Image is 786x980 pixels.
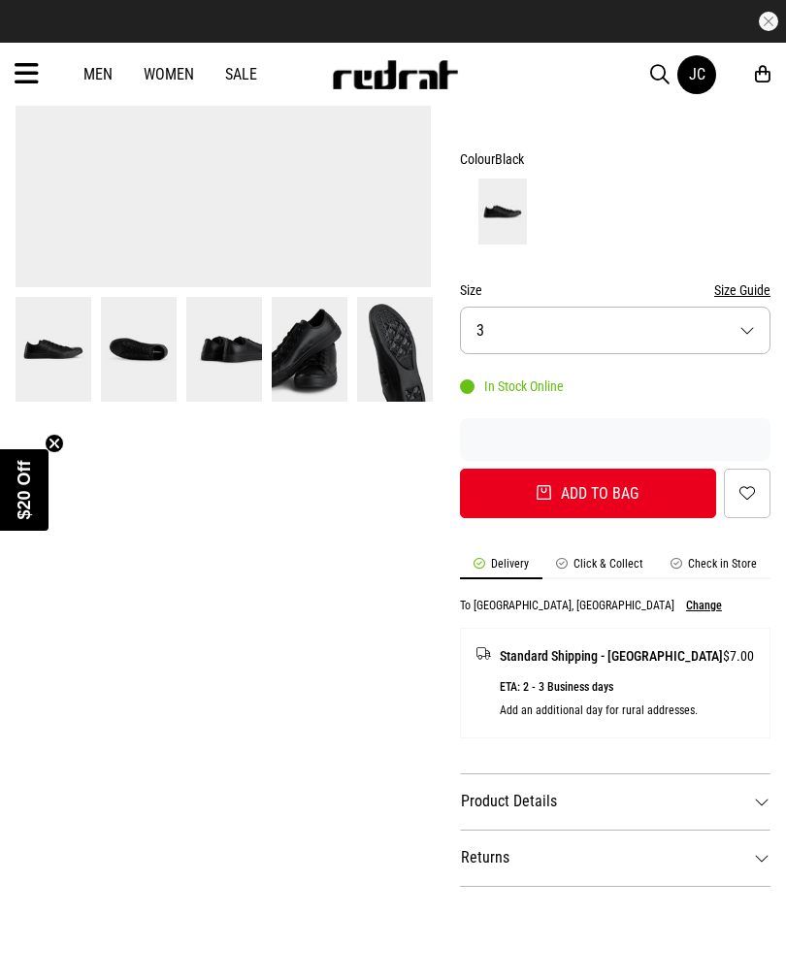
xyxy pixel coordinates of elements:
a: Women [144,65,194,83]
span: 3 [476,321,484,340]
span: Black [495,151,524,167]
li: Click & Collect [542,557,657,579]
button: Size Guide [714,278,770,302]
a: Sale [225,65,257,83]
iframe: Customer reviews powered by Trustpilot [247,12,539,31]
button: Next [11,346,22,348]
div: In Stock Online [460,378,564,394]
li: Delivery [460,557,542,579]
span: $7.00 [723,644,754,668]
button: Close teaser [45,434,64,453]
button: 3 [460,307,770,354]
div: Colour [460,147,770,171]
button: Open LiveChat chat widget [16,8,74,66]
button: Add to bag [460,469,716,518]
div: JC [689,65,705,83]
p: To [GEOGRAPHIC_DATA], [GEOGRAPHIC_DATA] [460,599,674,612]
img: Black [478,179,527,245]
img: Converse Chuck Taylor All Star Low 'leather' Monochrome Shoe in Black [16,297,91,402]
dt: Product Details [460,773,770,830]
span: Standard Shipping - [GEOGRAPHIC_DATA] [500,644,723,668]
img: Redrat logo [331,60,459,89]
img: Converse Chuck Taylor All Star Low 'leather' Monochrome Shoe in Black [101,297,177,402]
p: ETA: 2 - 3 Business days Add an additional day for rural addresses. [500,675,754,722]
button: Change [686,599,722,612]
span: $20 Off [15,460,34,519]
li: Check in Store [657,557,770,579]
iframe: Customer reviews powered by Trustpilot [460,430,770,449]
img: Converse Chuck Taylor All Star Low 'leather' Monochrome Shoe in Black [272,297,347,402]
a: Men [83,65,113,83]
img: Converse Chuck Taylor All Star Low 'leather' Monochrome Shoe in Black [357,297,433,402]
dt: Returns [460,830,770,886]
div: Size [460,278,770,302]
img: Converse Chuck Taylor All Star Low 'leather' Monochrome Shoe in Black [186,297,262,402]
